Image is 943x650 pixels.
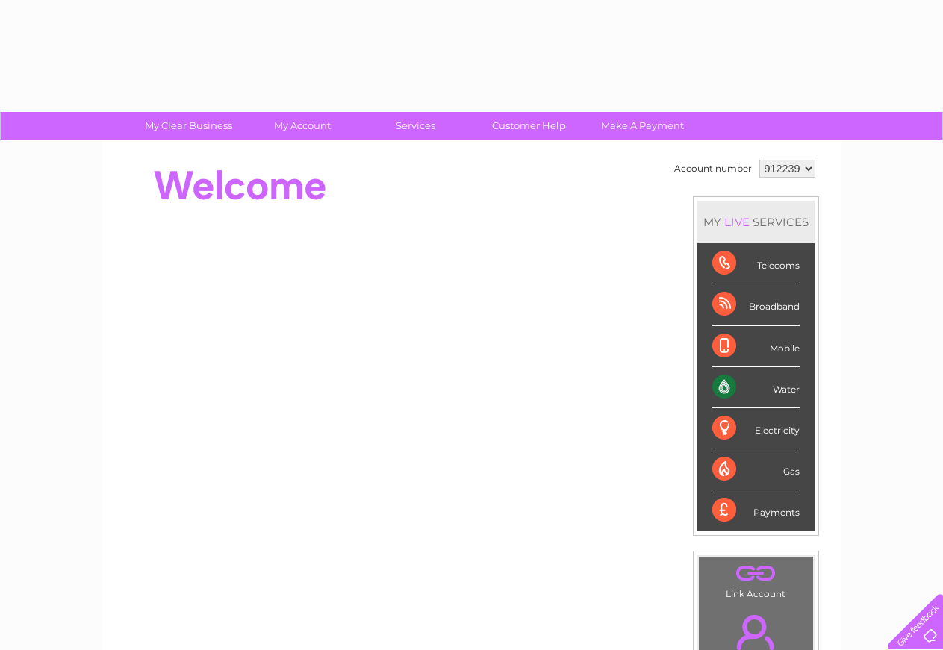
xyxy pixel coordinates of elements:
[670,156,756,181] td: Account number
[240,112,364,140] a: My Account
[354,112,477,140] a: Services
[721,215,753,229] div: LIVE
[712,284,800,325] div: Broadband
[712,490,800,531] div: Payments
[581,112,704,140] a: Make A Payment
[712,367,800,408] div: Water
[467,112,591,140] a: Customer Help
[712,449,800,490] div: Gas
[712,326,800,367] div: Mobile
[127,112,250,140] a: My Clear Business
[712,243,800,284] div: Telecoms
[697,201,815,243] div: MY SERVICES
[698,556,814,603] td: Link Account
[712,408,800,449] div: Electricity
[703,560,809,587] a: .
